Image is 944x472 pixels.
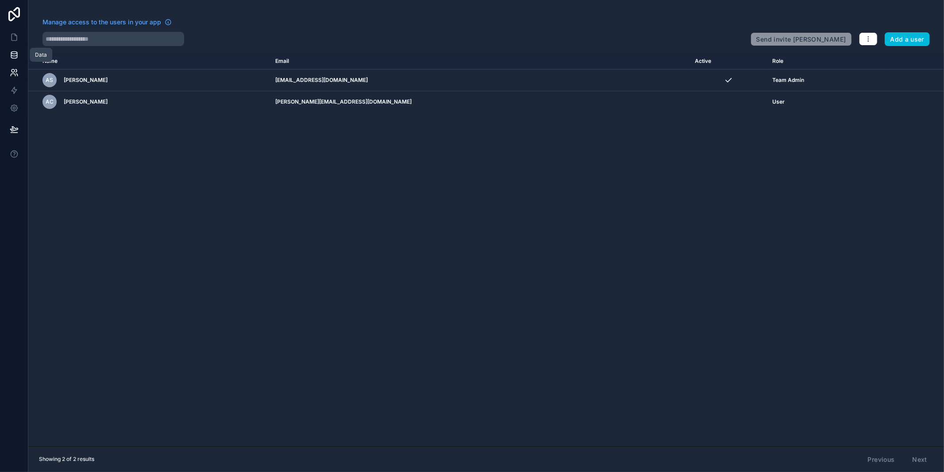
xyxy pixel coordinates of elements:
[28,53,270,70] th: Name
[35,51,47,58] div: Data
[42,18,172,27] a: Manage access to the users in your app
[64,98,108,105] span: [PERSON_NAME]
[270,91,690,113] td: [PERSON_NAME][EMAIL_ADDRESS][DOMAIN_NAME]
[42,18,161,27] span: Manage access to the users in your app
[46,77,54,84] span: AS
[39,456,94,463] span: Showing 2 of 2 results
[28,53,944,446] div: scrollable content
[767,53,888,70] th: Role
[270,70,690,91] td: [EMAIL_ADDRESS][DOMAIN_NAME]
[772,77,804,84] span: Team Admin
[46,98,54,105] span: AC
[772,98,785,105] span: User
[64,77,108,84] span: [PERSON_NAME]
[885,32,930,46] button: Add a user
[270,53,690,70] th: Email
[690,53,767,70] th: Active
